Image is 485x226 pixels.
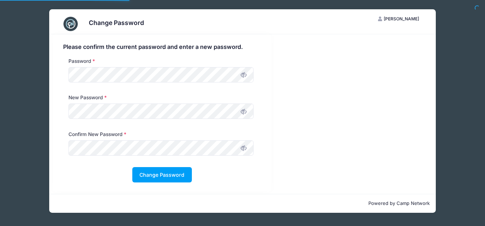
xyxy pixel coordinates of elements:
h3: Change Password [89,19,144,26]
h4: Please confirm the current password and enter a new password. [63,44,261,51]
label: New Password [68,94,107,101]
img: CampNetwork [63,17,78,31]
label: Confirm New Password [68,131,126,138]
span: [PERSON_NAME] [384,16,419,21]
button: [PERSON_NAME] [372,13,425,25]
button: Change Password [132,167,192,182]
label: Password [68,57,95,65]
p: Powered by Camp Network [55,200,430,207]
